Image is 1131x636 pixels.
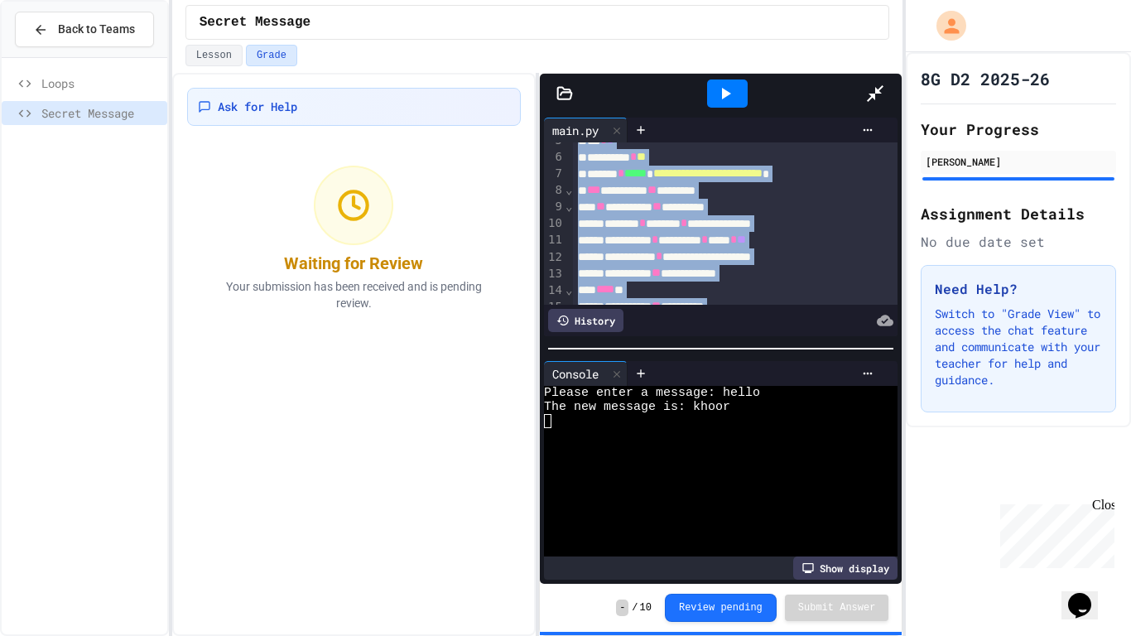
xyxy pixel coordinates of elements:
[544,386,760,400] span: Please enter a message: hello
[544,299,565,316] div: 15
[200,12,310,32] span: Secret Message
[58,21,135,38] span: Back to Teams
[41,104,161,122] span: Secret Message
[544,282,565,299] div: 14
[41,75,161,92] span: Loops
[218,99,297,115] span: Ask for Help
[544,118,628,142] div: main.py
[793,556,898,580] div: Show display
[544,215,565,232] div: 10
[205,278,503,311] p: Your submission has been received and is pending review.
[544,122,607,139] div: main.py
[544,361,628,386] div: Console
[921,202,1116,225] h2: Assignment Details
[544,232,565,248] div: 11
[565,283,573,296] span: Fold line
[1061,570,1114,619] iframe: chat widget
[565,183,573,196] span: Fold line
[926,154,1111,169] div: [PERSON_NAME]
[548,309,623,332] div: History
[640,601,652,614] span: 10
[565,200,573,213] span: Fold line
[994,498,1114,568] iframe: chat widget
[935,279,1102,299] h3: Need Help?
[544,249,565,266] div: 12
[7,7,114,105] div: Chat with us now!Close
[15,12,154,47] button: Back to Teams
[785,595,889,621] button: Submit Answer
[616,600,628,616] span: -
[921,118,1116,141] h2: Your Progress
[284,252,423,275] div: Waiting for Review
[185,45,243,66] button: Lesson
[665,594,777,622] button: Review pending
[544,400,730,414] span: The new message is: khoor
[246,45,297,66] button: Grade
[544,365,607,383] div: Console
[798,601,876,614] span: Submit Answer
[544,182,565,199] div: 8
[544,166,565,182] div: 7
[544,199,565,215] div: 9
[921,67,1050,90] h1: 8G D2 2025-26
[935,306,1102,388] p: Switch to "Grade View" to access the chat feature and communicate with your teacher for help and ...
[919,7,970,45] div: My Account
[544,149,565,166] div: 6
[921,232,1116,252] div: No due date set
[632,601,638,614] span: /
[544,266,565,282] div: 13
